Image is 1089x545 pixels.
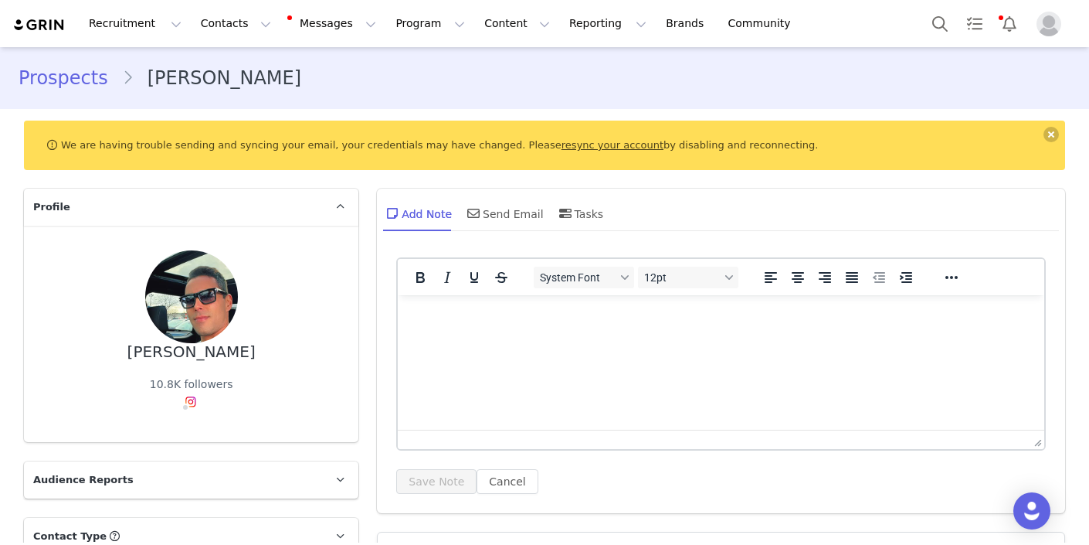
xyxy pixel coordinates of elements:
div: Press the Up and Down arrow keys to resize the editor. [1028,431,1044,449]
div: 10.8K followers [150,376,233,393]
button: Italic [434,267,460,288]
button: Program [386,6,474,41]
span: System Font [540,271,616,284]
img: placeholder-profile.jpg [1036,12,1061,36]
img: grin logo [12,18,66,32]
button: Decrease indent [866,267,892,288]
button: Bold [407,267,433,288]
button: Search [923,6,957,41]
img: instagram.svg [185,396,197,408]
div: We are having trouble sending and syncing your email, your credentials may have changed. Please b... [24,121,1065,170]
button: Align right [812,267,838,288]
button: Align center [785,267,811,288]
span: Contact Type [33,529,107,544]
div: Send Email [464,195,544,232]
button: Font sizes [638,267,738,288]
div: Tasks [556,195,604,232]
button: Strikethrough [488,267,514,288]
button: Notifications [992,6,1026,41]
button: Reporting [560,6,656,41]
img: 0ce78af4-dedb-469b-96e8-4c46553c106a.jpg [145,250,238,343]
button: Reveal or hide additional toolbar items [938,267,965,288]
div: Open Intercom Messenger [1013,492,1050,530]
button: Align left [758,267,784,288]
a: Tasks [958,6,992,41]
a: Brands [656,6,718,41]
iframe: Rich Text Area [398,295,1044,430]
button: Save Note [396,469,477,494]
a: Prospects [19,64,122,92]
button: Justify [839,267,865,288]
span: Audience Reports [33,472,134,488]
a: resync your account [561,139,663,151]
button: Contacts [192,6,280,41]
button: Increase indent [893,267,919,288]
span: 12pt [644,271,720,284]
span: Profile [33,199,70,215]
div: Add Note [383,195,452,232]
button: Cancel [477,469,538,494]
button: Profile [1027,12,1077,36]
button: Recruitment [80,6,191,41]
button: Content [475,6,559,41]
button: Underline [461,267,487,288]
a: Community [719,6,807,41]
div: [PERSON_NAME] [127,343,256,361]
button: Fonts [534,267,634,288]
button: Messages [281,6,385,41]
